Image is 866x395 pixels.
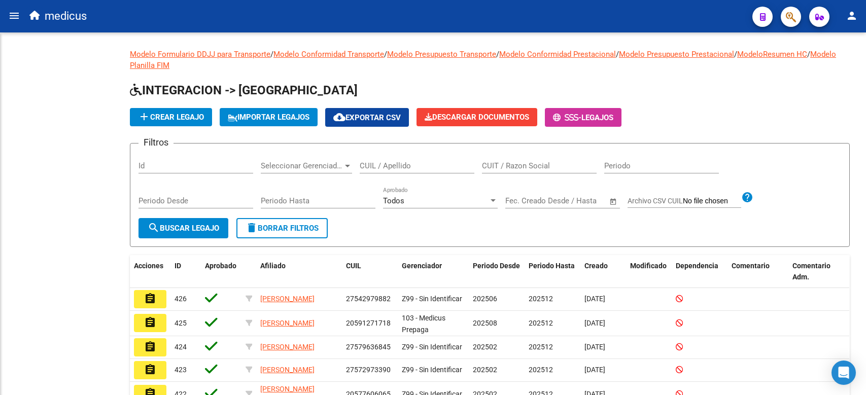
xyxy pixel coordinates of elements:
mat-icon: help [741,191,753,203]
mat-icon: assignment [144,341,156,353]
a: ModeloResumen HC [737,50,807,59]
datatable-header-cell: ID [170,255,201,289]
span: Archivo CSV CUIL [628,197,683,205]
mat-icon: delete [246,222,258,234]
span: CUIL [346,262,361,270]
span: medicus [45,5,87,27]
span: [DATE] [584,343,605,351]
span: 202512 [529,319,553,327]
a: Modelo Conformidad Transporte [273,50,384,59]
span: 103 - Medicus Prepaga [402,314,445,334]
mat-icon: assignment [144,316,156,329]
h3: Filtros [138,135,174,150]
span: Periodo Desde [473,262,520,270]
span: 202512 [529,366,553,374]
span: 27579636845 [346,343,391,351]
button: -Legajos [545,108,621,127]
datatable-header-cell: Comentario Adm. [788,255,849,289]
span: Z99 - Sin Identificar [402,366,462,374]
datatable-header-cell: Afiliado [256,255,342,289]
span: 425 [175,319,187,327]
span: Periodo Hasta [529,262,575,270]
span: Descargar Documentos [425,113,529,122]
span: Crear Legajo [138,113,204,122]
span: [PERSON_NAME] [260,366,315,374]
datatable-header-cell: Modificado [626,255,672,289]
div: Open Intercom Messenger [832,361,856,385]
span: Todos [383,196,404,205]
span: [PERSON_NAME] [260,343,315,351]
datatable-header-cell: Comentario [728,255,788,289]
mat-icon: add [138,111,150,123]
input: Archivo CSV CUIL [683,197,741,206]
span: Borrar Filtros [246,224,319,233]
button: IMPORTAR LEGAJOS [220,108,318,126]
span: [DATE] [584,319,605,327]
mat-icon: menu [8,10,20,22]
datatable-header-cell: Acciones [130,255,170,289]
span: 202512 [529,295,553,303]
datatable-header-cell: Periodo Hasta [525,255,580,289]
span: Afiliado [260,262,286,270]
button: Exportar CSV [325,108,409,127]
span: IMPORTAR LEGAJOS [228,113,309,122]
span: Seleccionar Gerenciador [261,161,343,170]
span: [PERSON_NAME] [260,295,315,303]
datatable-header-cell: CUIL [342,255,398,289]
button: Descargar Documentos [417,108,537,126]
mat-icon: assignment [144,293,156,305]
datatable-header-cell: Aprobado [201,255,241,289]
span: Buscar Legajo [148,224,219,233]
datatable-header-cell: Periodo Desde [469,255,525,289]
button: Borrar Filtros [236,218,328,238]
span: ID [175,262,181,270]
span: [DATE] [584,366,605,374]
span: 423 [175,366,187,374]
span: 202506 [473,295,497,303]
span: 202512 [529,343,553,351]
span: Acciones [134,262,163,270]
datatable-header-cell: Creado [580,255,626,289]
span: 424 [175,343,187,351]
datatable-header-cell: Dependencia [672,255,728,289]
span: Z99 - Sin Identificar [402,343,462,351]
span: 202502 [473,366,497,374]
datatable-header-cell: Gerenciador [398,255,469,289]
span: Z99 - Sin Identificar [402,295,462,303]
span: Legajos [581,113,613,122]
span: [DATE] [584,295,605,303]
span: Aprobado [205,262,236,270]
mat-icon: cloud_download [333,111,345,123]
span: Comentario Adm. [792,262,830,281]
span: 202508 [473,319,497,327]
input: Fecha fin [556,196,605,205]
a: Modelo Presupuesto Prestacional [619,50,734,59]
button: Open calendar [608,196,619,207]
span: 202502 [473,343,497,351]
span: [PERSON_NAME] [260,319,315,327]
span: Gerenciador [402,262,442,270]
span: Exportar CSV [333,113,401,122]
button: Buscar Legajo [138,218,228,238]
span: Dependencia [676,262,718,270]
input: Fecha inicio [505,196,546,205]
span: Creado [584,262,608,270]
span: Comentario [732,262,770,270]
span: 27572973390 [346,366,391,374]
a: Modelo Presupuesto Transporte [387,50,496,59]
button: Crear Legajo [130,108,212,126]
span: 426 [175,295,187,303]
mat-icon: search [148,222,160,234]
span: Modificado [630,262,667,270]
a: Modelo Formulario DDJJ para Transporte [130,50,270,59]
mat-icon: person [846,10,858,22]
span: 20591271718 [346,319,391,327]
span: INTEGRACION -> [GEOGRAPHIC_DATA] [130,83,358,97]
mat-icon: assignment [144,364,156,376]
span: - [553,113,581,122]
span: 27542979882 [346,295,391,303]
a: Modelo Conformidad Prestacional [499,50,616,59]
